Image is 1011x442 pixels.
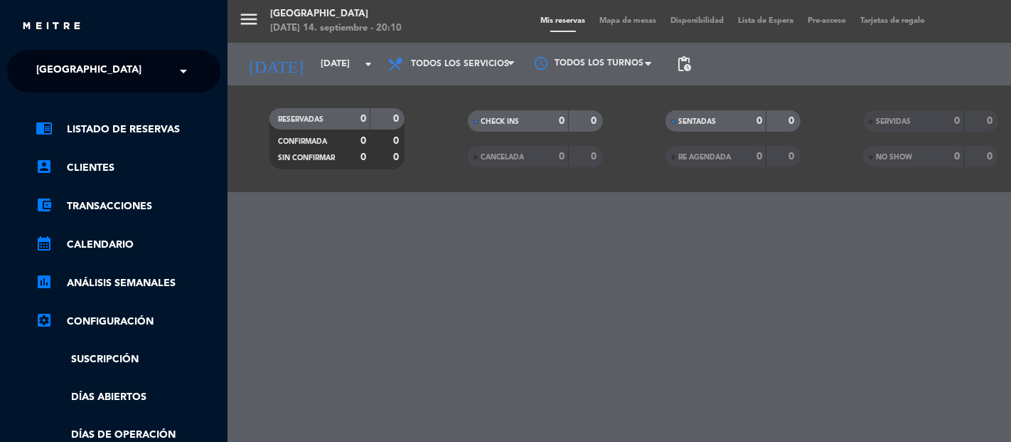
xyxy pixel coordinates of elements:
[21,21,82,32] img: MEITRE
[36,120,53,137] i: chrome_reader_mode
[36,121,220,138] a: chrome_reader_modeListado de Reservas
[36,312,53,329] i: settings_applications
[36,198,220,215] a: account_balance_walletTransacciones
[36,389,220,406] a: Días abiertos
[36,196,53,214] i: account_balance_wallet
[36,313,220,330] a: Configuración
[36,273,53,290] i: assessment
[36,275,220,292] a: assessmentANÁLISIS SEMANALES
[36,236,220,253] a: calendar_monthCalendario
[36,159,220,177] a: account_boxClientes
[36,235,53,252] i: calendar_month
[36,56,141,86] span: [GEOGRAPHIC_DATA]
[36,158,53,175] i: account_box
[36,352,220,368] a: Suscripción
